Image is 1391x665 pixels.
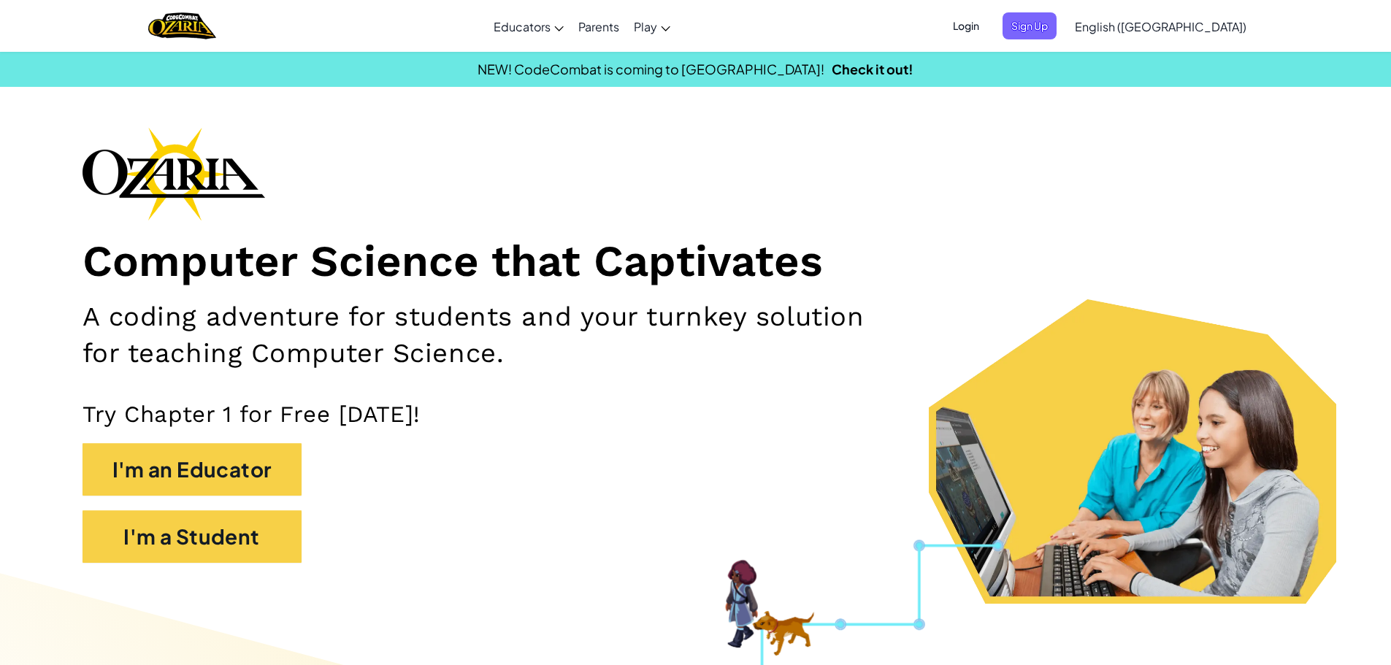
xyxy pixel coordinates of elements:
[83,235,1309,288] h1: Computer Science that Captivates
[148,11,216,41] a: Ozaria by CodeCombat logo
[626,7,678,46] a: Play
[832,61,913,77] a: Check it out!
[83,443,302,496] button: I'm an Educator
[1068,7,1254,46] a: English ([GEOGRAPHIC_DATA])
[486,7,571,46] a: Educators
[944,12,988,39] button: Login
[494,19,551,34] span: Educators
[83,400,1309,428] p: Try Chapter 1 for Free [DATE]!
[83,510,302,563] button: I'm a Student
[571,7,626,46] a: Parents
[634,19,657,34] span: Play
[478,61,824,77] span: NEW! CodeCombat is coming to [GEOGRAPHIC_DATA]!
[83,299,905,371] h2: A coding adventure for students and your turnkey solution for teaching Computer Science.
[1003,12,1057,39] button: Sign Up
[83,127,265,220] img: Ozaria branding logo
[148,11,216,41] img: Home
[1075,19,1246,34] span: English ([GEOGRAPHIC_DATA])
